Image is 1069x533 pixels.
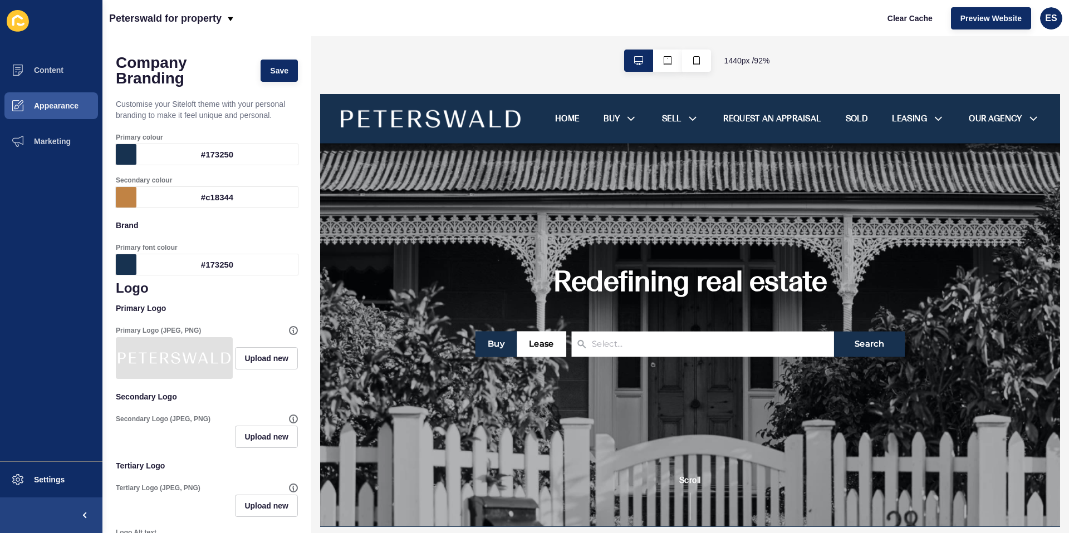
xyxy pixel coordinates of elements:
input: Select... [295,264,350,278]
label: Primary colour [116,133,163,142]
label: Secondary Logo (JPEG, PNG) [116,414,210,423]
label: Primary Logo (JPEG, PNG) [116,326,201,335]
span: Upload new [244,353,288,364]
img: 4a10c0498a9fd830bc487d1a28396b61.png [118,339,231,377]
span: Clear Cache [887,13,933,24]
button: Upload new [235,426,298,448]
span: Upload new [244,500,288,511]
div: #173250 [136,254,298,275]
a: BUY [307,20,325,33]
a: HOME [255,20,281,33]
p: Brand [116,213,298,238]
label: Secondary colour [116,176,172,185]
a: SELL [370,20,391,33]
span: Preview Website [960,13,1022,24]
div: Scroll [4,407,797,457]
button: Upload new [235,347,298,369]
h1: Company Branding [116,55,249,86]
button: Preview Website [951,7,1031,29]
p: Customise your Siteloft theme with your personal branding to make it feel unique and personal. [116,92,298,127]
button: Upload new [235,495,298,517]
div: #c18344 [136,187,298,208]
a: LEASING [620,20,658,33]
button: Search [557,257,633,285]
button: Lease [213,257,267,285]
span: 1440 px / 92 % [724,55,770,66]
a: REQUEST AN APPRAISAL [437,20,543,33]
p: Primary Logo [116,296,298,320]
p: Tertiary Logo [116,453,298,478]
span: Upload new [244,431,288,442]
a: SOLD [569,20,593,33]
p: Peterswald for property [109,4,222,32]
label: Tertiary Logo (JPEG, PNG) [116,483,200,492]
img: Company logo [22,11,217,42]
h1: Redefining real estate [253,184,550,221]
div: #173250 [136,144,298,165]
button: Clear Cache [878,7,942,29]
span: Save [270,65,288,76]
span: ES [1045,13,1057,24]
button: Save [261,60,298,82]
a: OUR AGENCY [703,20,761,33]
h1: Logo [116,280,298,296]
label: Primary font colour [116,243,178,252]
button: Buy [168,257,213,285]
p: Secondary Logo [116,384,298,409]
